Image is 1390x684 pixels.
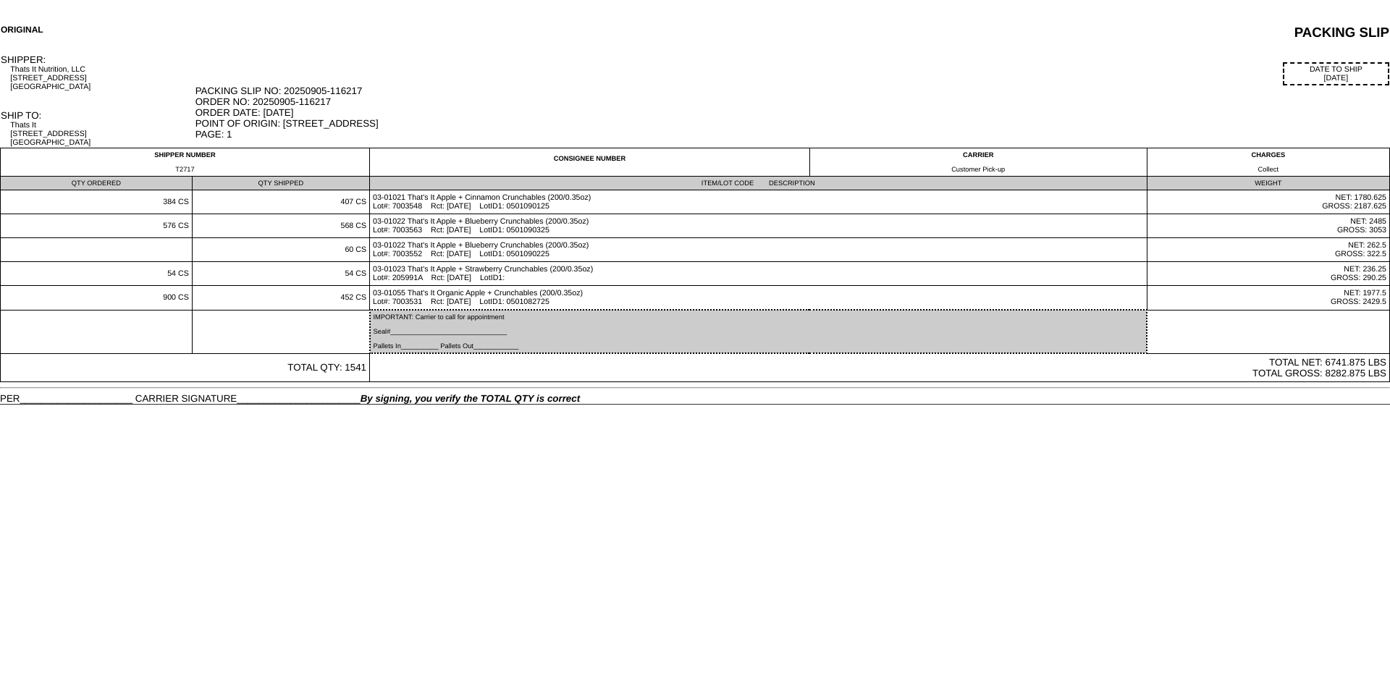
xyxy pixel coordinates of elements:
[192,177,369,190] td: QTY SHIPPED
[1147,214,1389,238] td: NET: 2485 GROSS: 3053
[195,85,1389,140] div: PACKING SLIP NO: 20250905-116217 ORDER NO: 20250905-116217 ORDER DATE: [DATE] POINT OF ORIGIN: [S...
[4,166,366,173] div: T2717
[1,214,193,238] td: 576 CS
[192,190,369,214] td: 407 CS
[370,148,810,177] td: CONSIGNEE NUMBER
[1,110,194,121] div: SHIP TO:
[10,121,193,147] div: Thats It [STREET_ADDRESS] [GEOGRAPHIC_DATA]
[370,310,1147,353] td: IMPORTANT: Carrier to call for appointment Seal#_______________________________ Pallets In_______...
[370,177,1147,190] td: ITEM/LOT CODE DESCRIPTION
[1147,177,1389,190] td: WEIGHT
[370,262,1147,286] td: 03-01023 That's It Apple + Strawberry Crunchables (200/0.35oz) Lot#: 205991A Rct: [DATE] LotID1:
[1147,190,1389,214] td: NET: 1780.625 GROSS: 2187.625
[370,238,1147,262] td: 03-01022 That's It Apple + Blueberry Crunchables (200/0.35oz) Lot#: 7003552 Rct: [DATE] LotID1: 0...
[1147,262,1389,286] td: NET: 236.25 GROSS: 290.25
[1,286,193,311] td: 900 CS
[370,214,1147,238] td: 03-01022 That's It Apple + Blueberry Crunchables (200/0.35oz) Lot#: 7003563 Rct: [DATE] LotID1: 0...
[1,353,370,382] td: TOTAL QTY: 1541
[370,286,1147,311] td: 03-01055 That's It Organic Apple + Crunchables (200/0.35oz) Lot#: 7003531 Rct: [DATE] LotID1: 050...
[436,25,1389,41] div: PACKING SLIP
[1147,148,1389,177] td: CHARGES
[1,148,370,177] td: SHIPPER NUMBER
[370,190,1147,214] td: 03-01021 That's It Apple + Cinnamon Crunchables (200/0.35oz) Lot#: 7003548 Rct: [DATE] LotID1: 05...
[1283,62,1389,85] div: DATE TO SHIP [DATE]
[809,148,1147,177] td: CARRIER
[192,238,369,262] td: 60 CS
[1,54,194,65] div: SHIPPER:
[1147,286,1389,311] td: NET: 1977.5 GROSS: 2429.5
[1,262,193,286] td: 54 CS
[1,190,193,214] td: 384 CS
[361,393,580,404] span: By signing, you verify the TOTAL QTY is correct
[192,286,369,311] td: 452 CS
[192,262,369,286] td: 54 CS
[192,214,369,238] td: 568 CS
[1147,238,1389,262] td: NET: 262.5 GROSS: 322.5
[1,177,193,190] td: QTY ORDERED
[1150,166,1386,173] div: Collect
[370,353,1390,382] td: TOTAL NET: 6741.875 LBS TOTAL GROSS: 8282.875 LBS
[10,65,193,91] div: Thats It Nutrition, LLC [STREET_ADDRESS] [GEOGRAPHIC_DATA]
[813,166,1144,173] div: Customer Pick-up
